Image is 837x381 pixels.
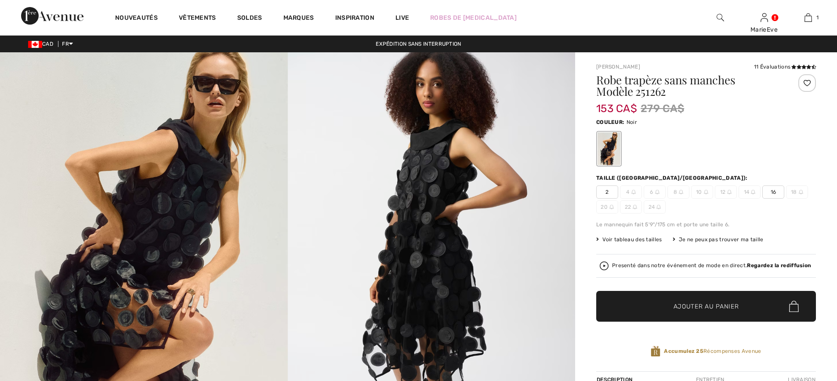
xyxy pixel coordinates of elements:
[596,119,624,125] span: Couleur:
[743,25,786,34] div: MarieEve
[633,205,637,209] img: ring-m.svg
[664,347,761,355] span: Récompenses Avenue
[739,185,761,199] span: 14
[430,13,517,22] a: Robes de [MEDICAL_DATA]
[747,262,811,269] strong: Regardez la rediffusion
[631,190,636,194] img: ring-m.svg
[804,12,812,23] img: Mon panier
[237,14,262,23] a: Soldes
[786,12,830,23] a: 1
[761,13,768,22] a: Se connecter
[596,221,816,229] div: Le mannequin fait 5'9"/175 cm et porte une taille 6.
[704,190,708,194] img: ring-m.svg
[283,14,314,23] a: Marques
[596,185,618,199] span: 2
[596,200,618,214] span: 20
[656,205,661,209] img: ring-m.svg
[715,185,737,199] span: 12
[21,7,83,25] img: 1ère Avenue
[789,301,799,312] img: Bag.svg
[691,185,713,199] span: 10
[612,263,811,269] div: Presenté dans notre événement de mode en direct.
[596,236,662,243] span: Voir tableau des tailles
[727,190,732,194] img: ring-m.svg
[115,14,158,23] a: Nouveautés
[28,41,42,48] img: Canadian Dollar
[816,14,819,22] span: 1
[655,190,659,194] img: ring-m.svg
[799,190,803,194] img: ring-m.svg
[762,185,784,199] span: 16
[598,132,620,165] div: Noir
[679,190,683,194] img: ring-m.svg
[717,12,724,23] img: recherche
[664,348,703,354] strong: Accumulez 25
[596,174,750,182] div: Taille ([GEOGRAPHIC_DATA]/[GEOGRAPHIC_DATA]):
[627,119,637,125] span: Noir
[673,236,764,243] div: Je ne peux pas trouver ma taille
[620,185,642,199] span: 4
[786,185,808,199] span: 18
[62,41,73,47] span: FR
[620,200,642,214] span: 22
[596,291,816,322] button: Ajouter au panier
[644,200,666,214] span: 24
[600,261,609,270] img: Regardez la rediffusion
[596,64,640,70] a: [PERSON_NAME]
[651,345,660,357] img: Récompenses Avenue
[674,302,739,311] span: Ajouter au panier
[761,12,768,23] img: Mes infos
[641,101,684,116] span: 279 CA$
[179,14,216,23] a: Vêtements
[596,74,779,97] h1: Robe trapèze sans manches Modèle 251262
[644,185,666,199] span: 6
[335,14,374,23] span: Inspiration
[754,63,816,71] div: 11 Évaluations
[596,94,637,115] span: 153 CA$
[609,205,614,209] img: ring-m.svg
[751,190,755,194] img: ring-m.svg
[667,185,689,199] span: 8
[28,41,57,47] span: CAD
[395,13,409,22] a: Live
